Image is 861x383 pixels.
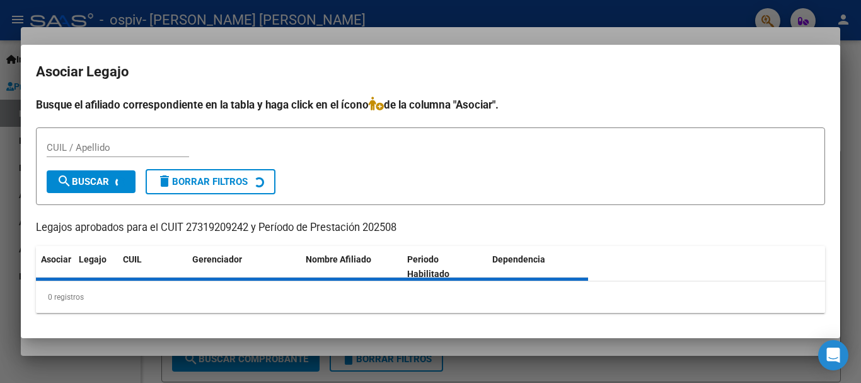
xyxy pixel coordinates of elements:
div: 0 registros [36,281,825,313]
datatable-header-cell: Periodo Habilitado [402,246,487,288]
span: Legajo [79,254,107,264]
span: Asociar [41,254,71,264]
span: Borrar Filtros [157,176,248,187]
button: Borrar Filtros [146,169,275,194]
h4: Busque el afiliado correspondiente en la tabla y haga click en el ícono de la columna "Asociar". [36,97,825,113]
datatable-header-cell: Gerenciador [187,246,301,288]
span: Periodo Habilitado [407,254,449,279]
datatable-header-cell: CUIL [118,246,187,288]
span: Gerenciador [192,254,242,264]
span: Buscar [57,176,109,187]
datatable-header-cell: Asociar [36,246,74,288]
h2: Asociar Legajo [36,60,825,84]
button: Buscar [47,170,136,193]
datatable-header-cell: Dependencia [487,246,589,288]
mat-icon: search [57,174,72,189]
p: Legajos aprobados para el CUIT 27319209242 y Período de Prestación 202508 [36,220,825,236]
datatable-header-cell: Legajo [74,246,118,288]
span: CUIL [123,254,142,264]
span: Dependencia [492,254,545,264]
datatable-header-cell: Nombre Afiliado [301,246,402,288]
div: Open Intercom Messenger [818,340,848,370]
mat-icon: delete [157,174,172,189]
span: Nombre Afiliado [306,254,371,264]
